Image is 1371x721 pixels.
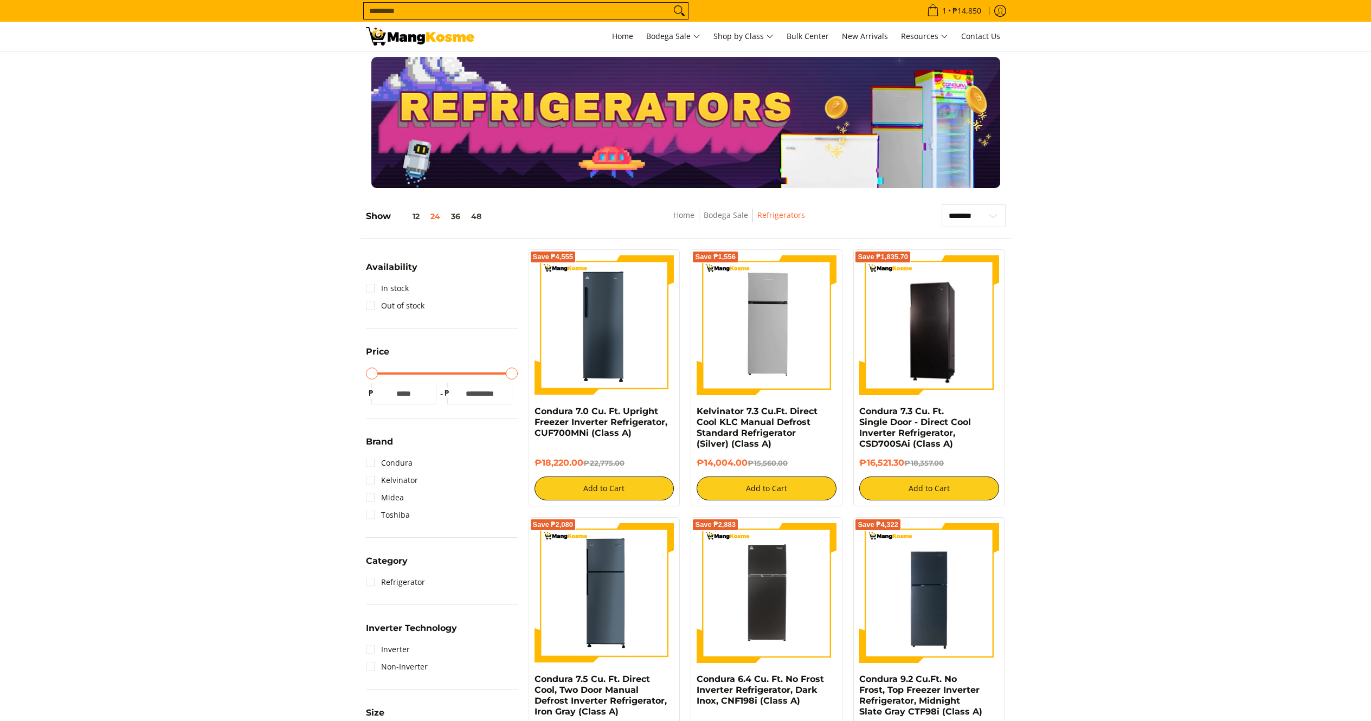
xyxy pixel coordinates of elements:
span: • [924,5,984,17]
span: Inverter Technology [366,624,457,633]
del: ₱22,775.00 [583,459,625,467]
a: Condura 6.4 Cu. Ft. No Frost Inverter Refrigerator, Dark Inox, CNF198i (Class A) [697,674,824,706]
a: Condura 9.2 Cu.Ft. No Frost, Top Freezer Inverter Refrigerator, Midnight Slate Gray CTF98i (Class A) [859,674,982,717]
span: ₱ [366,388,377,398]
span: Save ₱2,883 [695,522,736,528]
a: Home [673,210,694,220]
a: Out of stock [366,297,424,314]
span: Size [366,709,384,717]
del: ₱15,560.00 [748,459,788,467]
a: Home [607,22,639,51]
summary: Open [366,437,393,454]
a: Condura 7.3 Cu. Ft. Single Door - Direct Cool Inverter Refrigerator, CSD700SAi (Class A) [859,406,971,449]
span: ₱14,850 [951,7,983,15]
summary: Open [366,347,389,364]
img: Condura 7.0 Cu. Ft. Upright Freezer Inverter Refrigerator, CUF700MNi (Class A) [535,255,674,395]
span: New Arrivals [842,31,888,41]
span: Bulk Center [787,31,829,41]
a: Resources [896,22,954,51]
span: Save ₱4,555 [533,254,574,260]
span: Contact Us [961,31,1000,41]
button: 48 [466,212,487,221]
span: Save ₱2,080 [533,522,574,528]
nav: Main Menu [485,22,1006,51]
a: Bulk Center [781,22,834,51]
a: Refrigerators [757,210,805,220]
span: Resources [901,30,948,43]
span: Brand [366,437,393,446]
summary: Open [366,263,417,280]
span: Save ₱4,322 [858,522,898,528]
a: In stock [366,280,409,297]
a: Kelvinator 7.3 Cu.Ft. Direct Cool KLC Manual Defrost Standard Refrigerator (Silver) (Class A) [697,406,818,449]
h6: ₱16,521.30 [859,458,999,468]
img: condura-direct-cool-7.5-cubic-feet-2-door-manual-defrost-inverter-ref-iron-gray-full-view-mang-kosme [535,523,674,663]
a: Inverter [366,641,410,658]
nav: Breadcrumbs [594,209,884,233]
h6: ₱14,004.00 [697,458,836,468]
button: Search [671,3,688,19]
a: Condura 7.5 Cu. Ft. Direct Cool, Two Door Manual Defrost Inverter Refrigerator, Iron Gray (Class A) [535,674,667,717]
a: Refrigerator [366,574,425,591]
span: 1 [941,7,948,15]
h6: ₱18,220.00 [535,458,674,468]
a: New Arrivals [836,22,893,51]
a: Midea [366,489,404,506]
button: 36 [446,212,466,221]
span: Save ₱1,835.70 [858,254,908,260]
button: Add to Cart [535,477,674,500]
a: Bodega Sale [641,22,706,51]
span: Category [366,557,408,565]
img: Condura 6.4 Cu. Ft. No Frost Inverter Refrigerator, Dark Inox, CNF198i (Class A) [697,523,836,663]
a: Shop by Class [708,22,779,51]
span: Home [612,31,633,41]
a: Toshiba [366,506,410,524]
img: Condura 7.3 Cu. Ft. Single Door - Direct Cool Inverter Refrigerator, CSD700SAi (Class A) [859,257,999,394]
span: Availability [366,263,417,272]
summary: Open [366,624,457,641]
button: Add to Cart [697,477,836,500]
button: 12 [391,212,425,221]
a: Contact Us [956,22,1006,51]
a: Kelvinator [366,472,418,489]
span: Shop by Class [713,30,774,43]
span: ₱ [442,388,453,398]
img: Condura 9.2 Cu.Ft. No Frost, Top Freezer Inverter Refrigerator, Midnight Slate Gray CTF98i (Class A) [859,523,999,663]
span: Price [366,347,389,356]
span: Bodega Sale [646,30,700,43]
img: Kelvinator 7.3 Cu.Ft. Direct Cool KLC Manual Defrost Standard Refrigerator (Silver) (Class A) [697,255,836,395]
span: Save ₱1,556 [695,254,736,260]
a: Bodega Sale [704,210,748,220]
a: Condura 7.0 Cu. Ft. Upright Freezer Inverter Refrigerator, CUF700MNi (Class A) [535,406,667,438]
h5: Show [366,211,487,222]
del: ₱18,357.00 [904,459,944,467]
a: Condura [366,454,413,472]
button: 24 [425,212,446,221]
button: Add to Cart [859,477,999,500]
a: Non-Inverter [366,658,428,675]
summary: Open [366,557,408,574]
img: Bodega Sale Refrigerator l Mang Kosme: Home Appliances Warehouse Sale [366,27,474,46]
